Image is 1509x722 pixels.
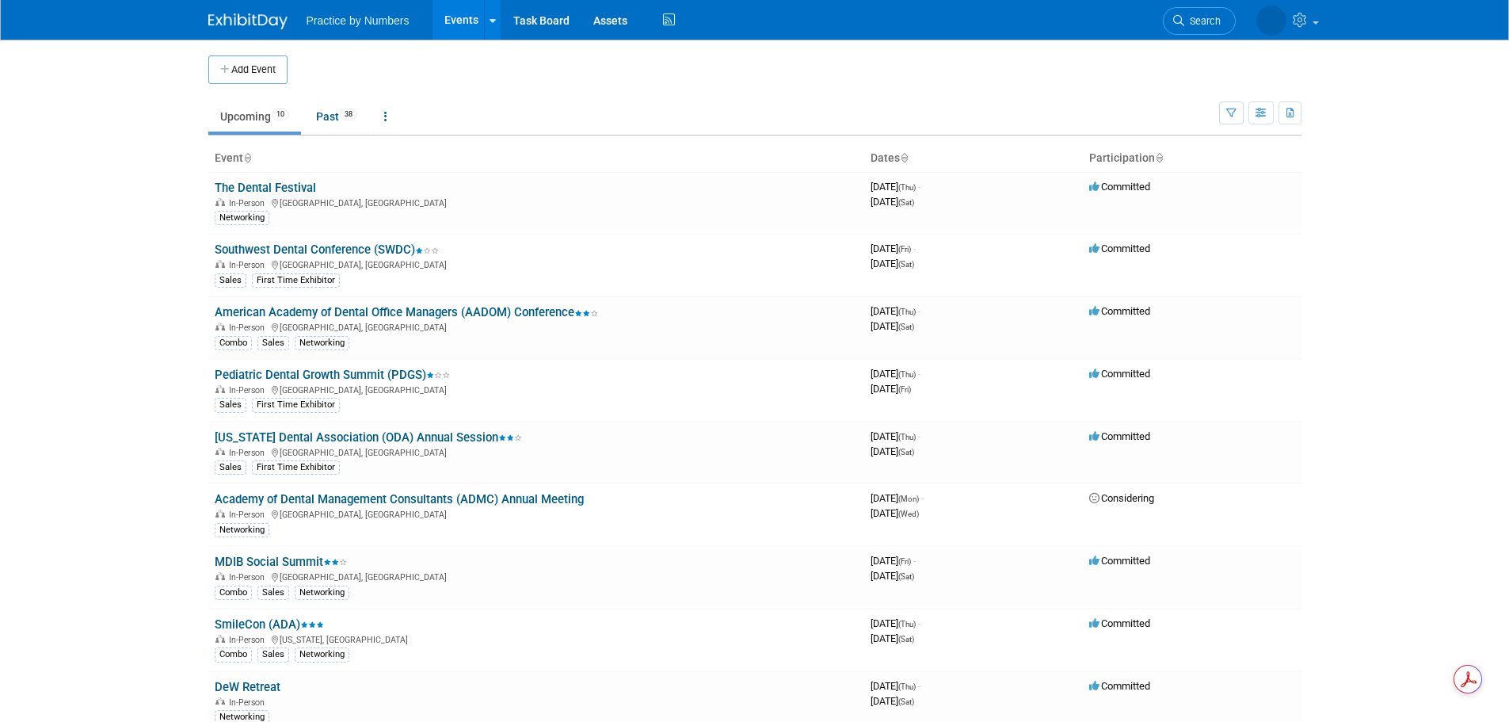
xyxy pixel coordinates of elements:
span: Committed [1089,617,1150,629]
span: - [921,492,924,504]
span: - [913,555,916,567]
div: [GEOGRAPHIC_DATA], [GEOGRAPHIC_DATA] [215,570,858,583]
img: In-Person Event [215,448,225,456]
span: (Thu) [898,682,916,691]
div: Networking [295,648,349,662]
div: Sales [215,460,246,475]
img: In-Person Event [215,385,225,393]
a: American Academy of Dental Office Managers (AADOM) Conference [215,305,598,319]
span: In-Person [229,323,269,333]
img: In-Person Event [215,635,225,643]
span: [DATE] [871,445,914,457]
span: [DATE] [871,305,920,317]
img: In-Person Event [215,697,225,705]
span: In-Person [229,385,269,395]
span: Committed [1089,368,1150,380]
div: First Time Exhibitor [252,460,340,475]
div: Combo [215,648,252,662]
span: [DATE] [871,695,914,707]
span: In-Person [229,635,269,645]
span: (Sat) [898,448,914,457]
span: In-Person [229,260,269,270]
a: Search [1163,7,1236,35]
div: Sales [257,336,289,350]
a: DeW Retreat [215,680,280,694]
span: [DATE] [871,430,920,442]
span: - [918,430,920,442]
span: [DATE] [871,555,916,567]
div: Networking [295,336,349,350]
span: In-Person [229,697,269,708]
div: [GEOGRAPHIC_DATA], [GEOGRAPHIC_DATA] [215,445,858,458]
span: - [918,368,920,380]
button: Add Event [208,55,288,84]
th: Participation [1083,145,1301,172]
span: [DATE] [871,507,919,519]
div: [US_STATE], [GEOGRAPHIC_DATA] [215,632,858,645]
div: [GEOGRAPHIC_DATA], [GEOGRAPHIC_DATA] [215,320,858,333]
img: ExhibitDay [208,13,288,29]
span: In-Person [229,510,269,520]
span: (Mon) [898,495,919,503]
img: Hannah Dallek [1256,6,1286,36]
a: Past38 [304,101,369,132]
div: [GEOGRAPHIC_DATA], [GEOGRAPHIC_DATA] [215,383,858,395]
span: Committed [1089,305,1150,317]
a: Sort by Participation Type [1155,151,1163,164]
a: [US_STATE] Dental Association (ODA) Annual Session [215,430,522,445]
span: Practice by Numbers [307,14,410,27]
span: Committed [1089,243,1150,254]
div: [GEOGRAPHIC_DATA], [GEOGRAPHIC_DATA] [215,258,858,270]
a: Academy of Dental Management Consultants (ADMC) Annual Meeting [215,492,584,506]
div: Sales [257,586,289,600]
span: (Thu) [898,433,916,441]
span: [DATE] [871,680,920,692]
span: 38 [340,109,357,120]
a: SmileCon (ADA) [215,617,324,632]
span: (Sat) [898,635,914,644]
span: - [918,617,920,629]
span: (Fri) [898,245,911,254]
span: (Fri) [898,385,911,394]
div: Sales [215,273,246,288]
span: Committed [1089,181,1150,193]
span: [DATE] [871,632,914,644]
img: In-Person Event [215,510,225,518]
span: In-Person [229,572,269,583]
span: Considering [1089,492,1154,504]
span: (Wed) [898,510,919,518]
a: Sort by Start Date [900,151,908,164]
div: Combo [215,586,252,600]
span: 10 [272,109,289,120]
span: [DATE] [871,368,920,380]
div: Networking [295,586,349,600]
span: (Sat) [898,697,914,706]
span: [DATE] [871,243,916,254]
span: (Sat) [898,323,914,331]
img: In-Person Event [215,323,225,330]
span: (Sat) [898,572,914,581]
div: Combo [215,336,252,350]
span: In-Person [229,198,269,208]
span: - [918,305,920,317]
span: - [918,680,920,692]
th: Event [208,145,864,172]
span: (Thu) [898,308,916,316]
div: [GEOGRAPHIC_DATA], [GEOGRAPHIC_DATA] [215,196,858,208]
a: Sort by Event Name [243,151,251,164]
div: First Time Exhibitor [252,273,340,288]
span: Committed [1089,680,1150,692]
span: (Thu) [898,620,916,628]
span: [DATE] [871,181,920,193]
th: Dates [864,145,1083,172]
span: - [918,181,920,193]
span: (Sat) [898,260,914,269]
span: [DATE] [871,492,924,504]
span: Search [1184,15,1221,27]
span: [DATE] [871,258,914,269]
span: [DATE] [871,617,920,629]
div: Sales [215,398,246,412]
span: [DATE] [871,383,911,395]
div: [GEOGRAPHIC_DATA], [GEOGRAPHIC_DATA] [215,507,858,520]
a: Southwest Dental Conference (SWDC) [215,243,439,257]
